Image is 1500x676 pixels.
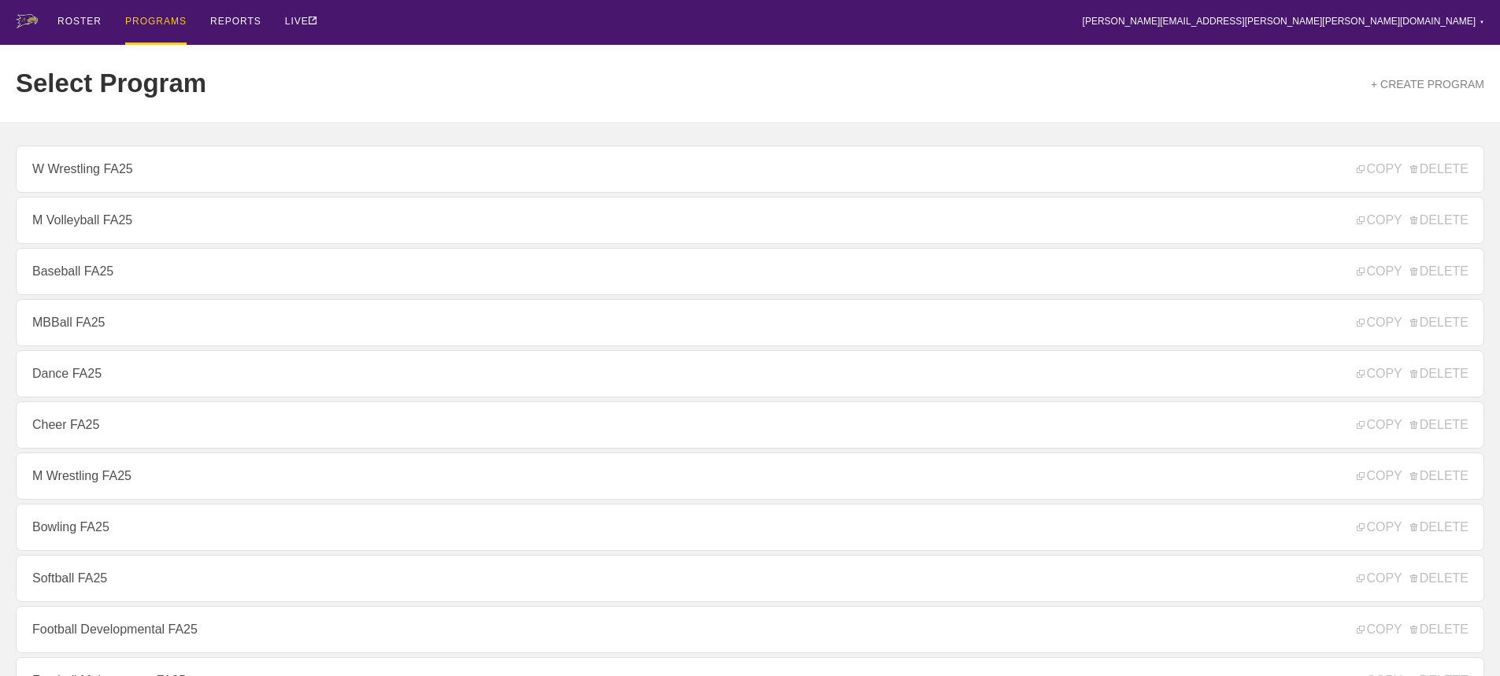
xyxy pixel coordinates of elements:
a: + CREATE PROGRAM [1371,78,1484,91]
span: COPY [1357,162,1402,176]
span: COPY [1357,571,1402,585]
span: COPY [1357,213,1402,227]
span: DELETE [1410,469,1469,483]
a: MBBall FA25 [16,299,1484,346]
iframe: Chat Widget [1421,600,1500,676]
span: DELETE [1410,418,1469,432]
span: COPY [1357,469,1402,483]
span: DELETE [1410,264,1469,279]
a: Cheer FA25 [16,401,1484,449]
span: DELETE [1410,367,1469,381]
img: logo [16,14,38,28]
a: M Volleyball FA25 [16,197,1484,244]
a: Bowling FA25 [16,504,1484,551]
span: COPY [1357,622,1402,637]
span: COPY [1357,367,1402,381]
span: COPY [1357,316,1402,330]
a: M Wrestling FA25 [16,453,1484,500]
span: COPY [1357,520,1402,534]
a: W Wrestling FA25 [16,146,1484,193]
span: DELETE [1410,162,1469,176]
span: DELETE [1410,622,1469,637]
span: DELETE [1410,316,1469,330]
a: Dance FA25 [16,350,1484,397]
div: ▼ [1480,17,1484,27]
span: DELETE [1410,571,1469,585]
a: Softball FA25 [16,555,1484,602]
span: COPY [1357,418,1402,432]
span: DELETE [1410,520,1469,534]
span: COPY [1357,264,1402,279]
a: Football Developmental FA25 [16,606,1484,653]
a: Baseball FA25 [16,248,1484,295]
span: DELETE [1410,213,1469,227]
